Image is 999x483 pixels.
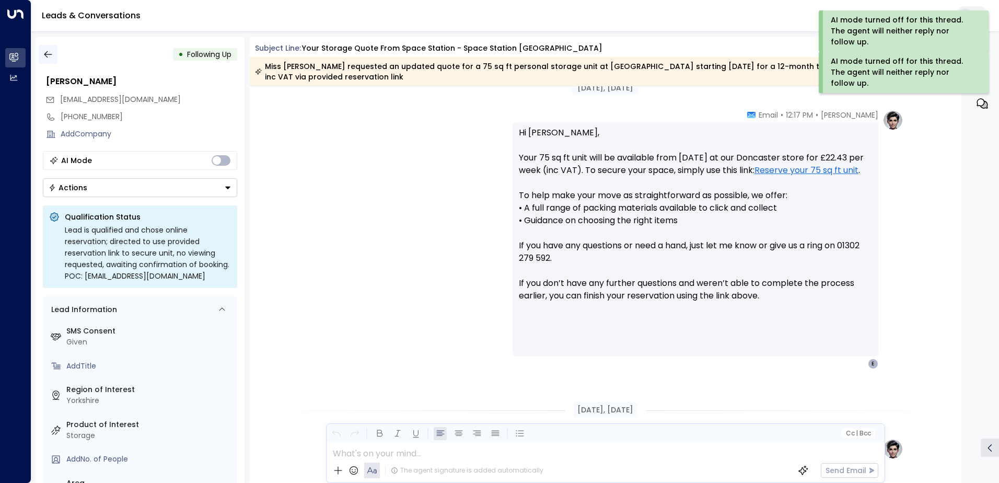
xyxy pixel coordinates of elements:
[781,110,783,120] span: •
[573,402,637,418] div: [DATE], [DATE]
[66,337,233,348] div: Given
[856,430,858,437] span: |
[754,164,858,177] a: Reserve your 75 sq ft unit
[65,224,231,282] div: Lead is qualified and chose online reservation; directed to use provided reservation link to secu...
[66,384,233,395] label: Region of Interest
[831,56,974,89] div: AI mode turned off for this thread. The agent will neither reply nor follow up.
[49,183,87,192] div: Actions
[302,43,602,54] div: Your storage quote from Space Station - Space Station [GEOGRAPHIC_DATA]
[868,359,878,369] div: E
[61,129,237,140] div: AddCompany
[61,155,92,166] div: AI Mode
[60,94,181,105] span: elizabethsuger22@mail.com
[46,75,237,88] div: [PERSON_NAME]
[42,9,141,21] a: Leads & Conversations
[66,419,233,430] label: Product of Interest
[759,110,778,120] span: Email
[519,126,872,315] p: Hi [PERSON_NAME], Your 75 sq ft unit will be available from [DATE] at our Doncaster store for £22...
[187,49,231,60] span: Following Up
[255,43,301,53] span: Subject Line:
[48,304,117,315] div: Lead Information
[821,110,878,120] span: [PERSON_NAME]
[816,110,818,120] span: •
[43,178,237,197] div: Button group with a nested menu
[43,178,237,197] button: Actions
[348,427,361,440] button: Redo
[255,61,905,82] div: Miss [PERSON_NAME] requested an updated quote for a 75 sq ft personal storage unit at [GEOGRAPHIC...
[841,429,875,439] button: Cc|Bcc
[65,212,231,222] p: Qualification Status
[60,94,181,105] span: [EMAIL_ADDRESS][DOMAIN_NAME]
[330,427,343,440] button: Undo
[66,430,233,441] div: Storage
[882,110,903,131] img: profile-logo.png
[66,454,233,465] div: AddNo. of People
[572,81,638,95] div: [DATE], [DATE]
[845,430,870,437] span: Cc Bcc
[831,15,974,48] div: AI mode turned off for this thread. The agent will neither reply nor follow up.
[61,111,237,122] div: [PHONE_NUMBER]
[882,439,903,459] img: profile-logo.png
[391,466,543,475] div: The agent signature is added automatically
[178,45,183,64] div: •
[66,395,233,406] div: Yorkshire
[66,326,233,337] label: SMS Consent
[66,361,233,372] div: AddTitle
[786,110,813,120] span: 12:17 PM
